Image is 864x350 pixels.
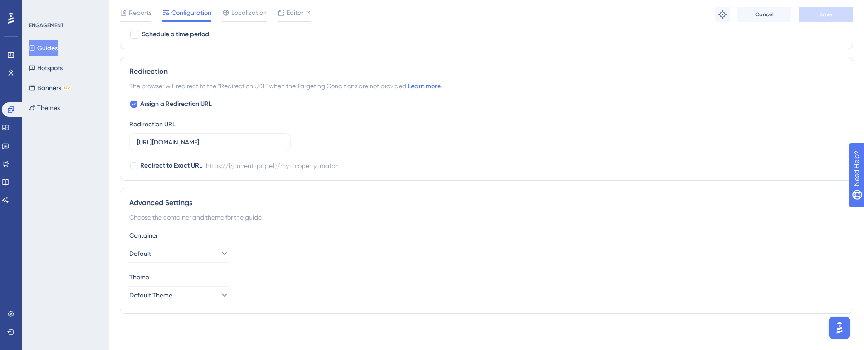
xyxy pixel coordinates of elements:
[820,11,832,18] span: Save
[129,230,844,241] div: Container
[29,80,71,96] button: BannersBETA
[408,82,442,90] a: Learn more.
[129,248,151,259] span: Default
[21,2,57,13] span: Need Help?
[799,7,853,22] button: Save
[29,60,63,76] button: Hotspots
[129,272,844,283] div: Theme
[129,197,844,208] div: Advanced Settings
[129,286,229,304] button: Default Theme
[142,29,209,40] span: Schedule a time period
[29,40,58,56] button: Guides
[755,11,774,18] span: Cancel
[129,66,844,77] div: Redirection
[129,81,442,91] span: The browser will redirect to the “Redirection URL” when the Targeting Conditions are not provided.
[140,160,202,171] span: Redirect to Exact URL
[129,290,172,301] span: Default Theme
[206,160,339,171] div: https://{{current-page}}/my-property-match
[129,7,151,18] span: Reports
[137,137,283,147] input: https://www.example.com/
[129,245,229,263] button: Default
[29,100,60,116] button: Themes
[287,7,303,18] span: Editor
[140,99,212,110] span: Assign a Redirection URL
[129,212,844,223] div: Choose the container and theme for the guide.
[29,22,63,29] div: ENGAGEMENT
[129,119,176,129] div: Redirection URL
[63,86,71,90] div: BETA
[231,7,267,18] span: Localization
[171,7,211,18] span: Configuration
[737,7,791,22] button: Cancel
[826,314,853,341] iframe: UserGuiding AI Assistant Launcher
